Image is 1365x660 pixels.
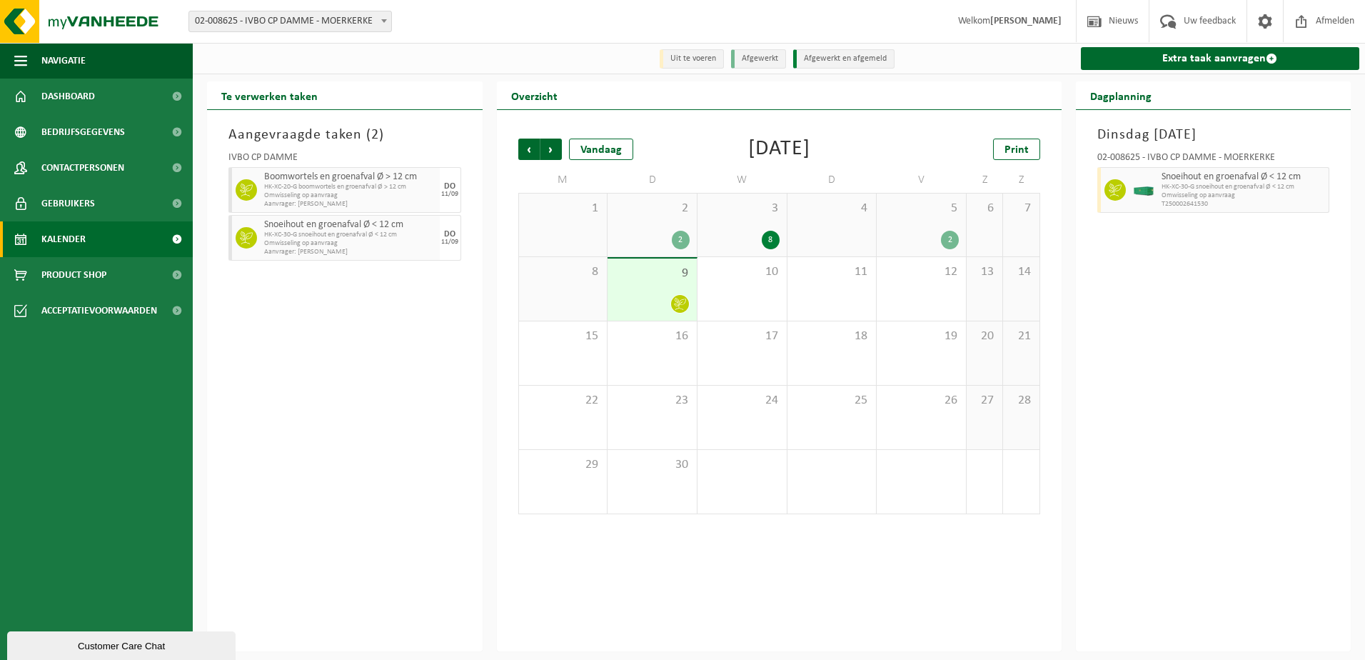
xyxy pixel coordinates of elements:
[228,124,461,146] h3: Aangevraagde taken ( )
[615,266,690,281] span: 9
[41,257,106,293] span: Product Shop
[1010,201,1032,216] span: 7
[697,167,787,193] td: W
[371,128,379,142] span: 2
[526,329,600,344] span: 15
[264,171,436,183] span: Boomwortels en groenafval Ø > 12 cm
[705,329,780,344] span: 17
[615,201,690,216] span: 2
[1097,153,1330,167] div: 02-008625 - IVBO CP DAMME - MOERKERKE
[941,231,959,249] div: 2
[41,221,86,257] span: Kalender
[762,231,780,249] div: 8
[264,200,436,209] span: Aanvrager: [PERSON_NAME]
[787,167,877,193] td: D
[615,329,690,344] span: 16
[974,201,995,216] span: 6
[518,139,540,160] span: Vorige
[540,139,562,160] span: Volgende
[731,49,786,69] li: Afgewerkt
[444,182,455,191] div: DO
[1162,171,1326,183] span: Snoeihout en groenafval Ø < 12 cm
[1162,191,1326,200] span: Omwisseling op aanvraag
[569,139,633,160] div: Vandaag
[41,79,95,114] span: Dashboard
[974,393,995,409] span: 27
[672,231,690,249] div: 2
[705,264,780,280] span: 10
[41,114,125,150] span: Bedrijfsgegevens
[795,393,870,409] span: 25
[990,16,1062,26] strong: [PERSON_NAME]
[1081,47,1360,70] a: Extra taak aanvragen
[1010,393,1032,409] span: 28
[974,264,995,280] span: 13
[497,81,572,109] h2: Overzicht
[1003,167,1039,193] td: Z
[884,201,959,216] span: 5
[264,183,436,191] span: HK-XC-20-G boomwortels en groenafval Ø > 12 cm
[877,167,967,193] td: V
[518,167,608,193] td: M
[1133,185,1154,196] img: HK-XC-30-GN-00
[660,49,724,69] li: Uit te voeren
[795,264,870,280] span: 11
[967,167,1003,193] td: Z
[526,393,600,409] span: 22
[264,248,436,256] span: Aanvrager: [PERSON_NAME]
[441,191,458,198] div: 11/09
[705,393,780,409] span: 24
[526,457,600,473] span: 29
[41,150,124,186] span: Contactpersonen
[41,43,86,79] span: Navigatie
[1097,124,1330,146] h3: Dinsdag [DATE]
[795,329,870,344] span: 18
[264,191,436,200] span: Omwisseling op aanvraag
[615,393,690,409] span: 23
[1004,144,1029,156] span: Print
[526,264,600,280] span: 8
[974,329,995,344] span: 20
[188,11,392,32] span: 02-008625 - IVBO CP DAMME - MOERKERKE
[1010,264,1032,280] span: 14
[705,201,780,216] span: 3
[1162,183,1326,191] span: HK-XC-30-G snoeihout en groenafval Ø < 12 cm
[444,230,455,239] div: DO
[615,457,690,473] span: 30
[748,139,810,160] div: [DATE]
[264,239,436,248] span: Omwisseling op aanvraag
[207,81,332,109] h2: Te verwerken taken
[1076,81,1166,109] h2: Dagplanning
[41,293,157,329] span: Acceptatievoorwaarden
[264,231,436,239] span: HK-XC-30-G snoeihout en groenafval Ø < 12 cm
[526,201,600,216] span: 1
[1162,200,1326,209] span: T250002641530
[41,186,95,221] span: Gebruikers
[884,393,959,409] span: 26
[441,239,458,246] div: 11/09
[795,201,870,216] span: 4
[793,49,895,69] li: Afgewerkt en afgemeld
[1010,329,1032,344] span: 21
[7,629,238,660] iframe: chat widget
[993,139,1040,160] a: Print
[264,219,436,231] span: Snoeihout en groenafval Ø < 12 cm
[228,153,461,167] div: IVBO CP DAMME
[884,264,959,280] span: 12
[608,167,697,193] td: D
[884,329,959,344] span: 19
[189,11,391,31] span: 02-008625 - IVBO CP DAMME - MOERKERKE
